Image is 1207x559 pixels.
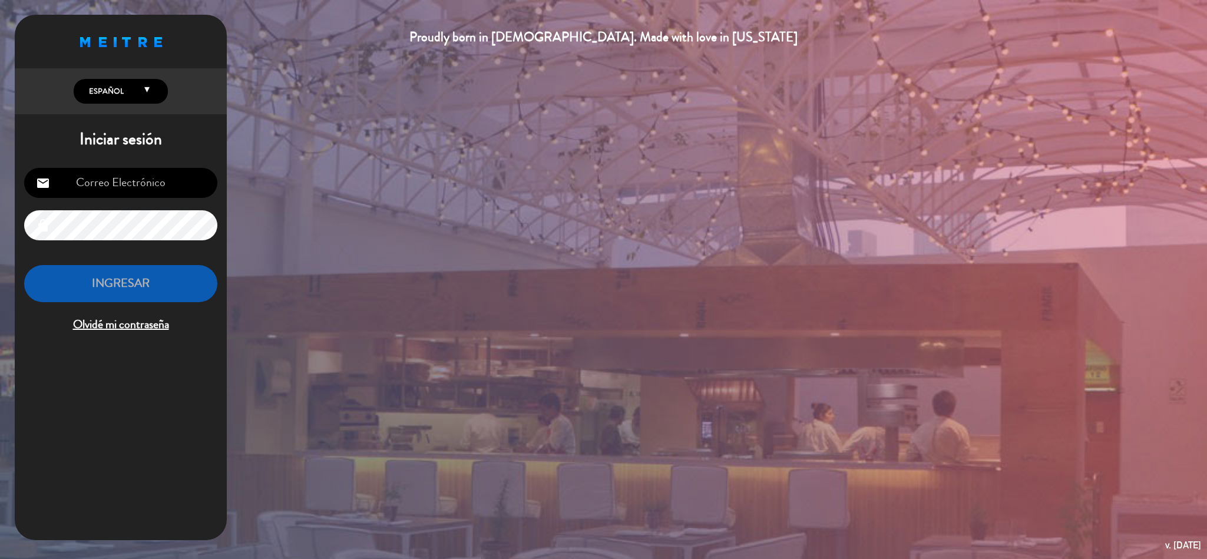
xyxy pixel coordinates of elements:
[15,130,227,150] h1: Iniciar sesión
[86,85,124,97] span: Español
[36,176,50,190] i: email
[24,265,217,302] button: INGRESAR
[24,168,217,198] input: Correo Electrónico
[1165,537,1201,553] div: v. [DATE]
[36,219,50,233] i: lock
[24,315,217,335] span: Olvidé mi contraseña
